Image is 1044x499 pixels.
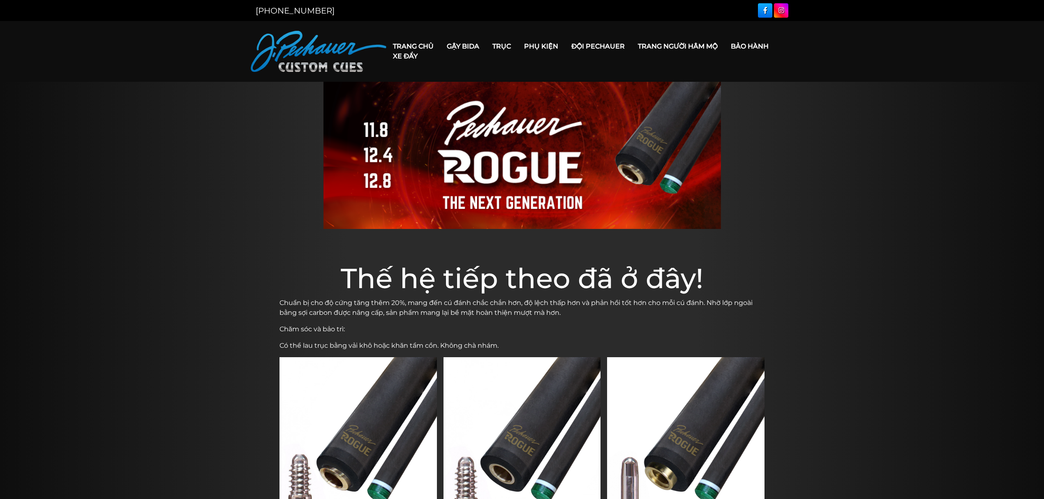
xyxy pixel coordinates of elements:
[638,42,718,50] font: Trang người hâm mộ
[631,36,724,57] a: Trang người hâm mộ
[447,42,479,50] font: Gậy bida
[571,42,625,50] font: Đội Pechauer
[731,42,769,50] font: Bảo hành
[724,36,775,57] a: Bảo hành
[565,36,631,57] a: Đội Pechauer
[386,46,424,67] a: Xe đẩy
[492,42,511,50] font: Trục
[486,36,517,57] a: Trục
[393,52,418,60] font: Xe đẩy
[517,36,565,57] a: Phụ kiện
[524,42,558,50] font: Phụ kiện
[279,299,753,316] font: Chuẩn bị cho độ cứng tăng thêm 20%, mang đến cú đánh chắc chắn hơn, độ lệch thấp hơn và phản hồi ...
[341,261,703,295] font: Thế hệ tiếp theo đã ở đây!
[251,31,386,72] img: Cơ Pechauer Custom
[393,42,434,50] font: Trang chủ
[386,36,440,57] a: Trang chủ
[279,325,345,333] font: Chăm sóc và bảo trì:
[279,342,499,349] font: Có thể lau trục bằng vải khô hoặc khăn tẩm cồn. Không chà nhám.
[256,6,335,16] a: [PHONE_NUMBER]
[440,36,486,57] a: Gậy bida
